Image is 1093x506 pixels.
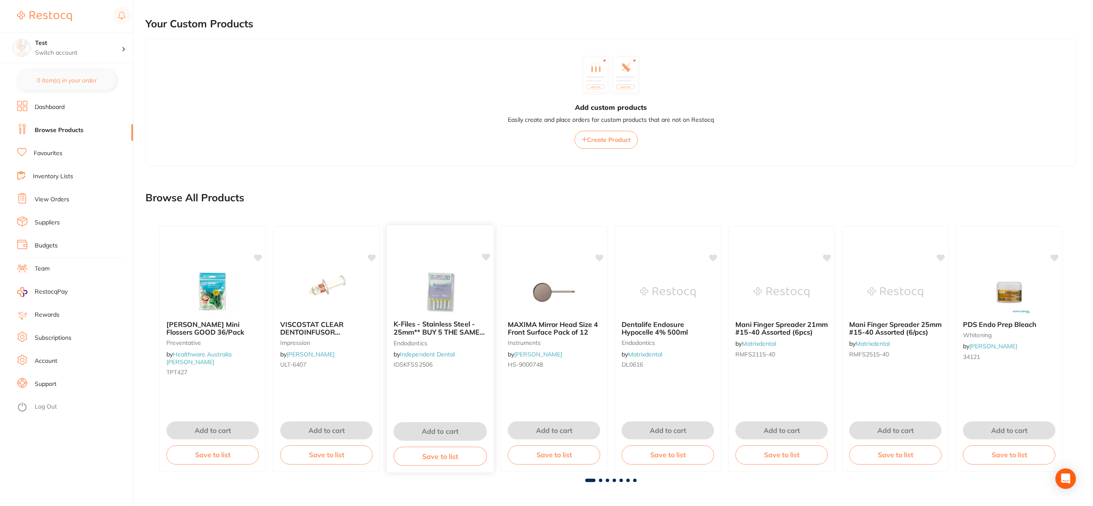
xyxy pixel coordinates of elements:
[280,321,373,336] b: VISCOSTAT CLEAR DENTOINFUSOR IndiSpense 30ml Syr Tips Syr
[35,311,59,319] a: Rewards
[166,320,244,336] span: [PERSON_NAME] Mini Flossers GOOD 36/Pack
[508,339,600,346] small: instruments
[622,321,714,336] b: Dentalife Endosure Hypocelle 4% 500ml
[735,350,775,358] span: RMFS2115-40
[514,350,562,358] a: [PERSON_NAME]
[35,265,50,273] a: Team
[963,332,1055,338] small: whitening
[145,192,244,204] h2: Browse All Products
[35,357,57,365] a: Account
[35,126,83,135] a: Browse Products
[868,271,923,314] img: Mani Finger Spreader 25mm #15-40 Assorted (6/pcs)
[35,241,58,250] a: Budgets
[622,339,714,346] small: endodontics
[35,39,121,47] h4: Test
[35,403,57,411] a: Log Out
[280,445,373,464] button: Save to list
[508,350,562,358] span: by
[280,320,362,352] span: VISCOSTAT CLEAR DENTOINFUSOR IndiSpense 30ml Syr Tips Syr
[735,321,828,336] b: Mani Finger Spreader 21mm #15-40 Assorted (6pcs)
[612,56,640,94] img: custom_product_2
[166,350,231,366] a: Healthware Australia [PERSON_NAME]
[963,342,1017,350] span: by
[963,320,1037,329] span: PDS Endo Prep Bleach
[35,288,68,296] span: RestocqPay
[287,350,335,358] a: [PERSON_NAME]
[735,421,828,439] button: Add to cart
[299,271,354,314] img: VISCOSTAT CLEAR DENTOINFUSOR IndiSpense 30ml Syr Tips Syr
[185,271,240,314] img: TePe Mini Flossers GOOD 36/Pack
[849,320,942,336] span: Mani Finger Spreader 25mm #15-40 Assorted (6/pcs)
[17,287,68,297] a: RestocqPay
[1055,468,1076,489] div: Open Intercom Messenger
[166,421,259,439] button: Add to cart
[963,353,980,361] span: 34121
[969,342,1017,350] a: [PERSON_NAME]
[849,445,942,464] button: Save to list
[849,340,890,347] span: by
[508,361,543,368] span: HS-9000748
[622,361,643,368] span: DL0616
[145,18,253,30] h2: Your Custom Products
[17,287,27,297] img: RestocqPay
[17,400,130,414] button: Log Out
[166,350,231,366] span: by
[35,218,60,227] a: Suppliers
[35,103,65,112] a: Dashboard
[17,70,116,91] button: 0 item(s) in your order
[13,39,30,56] img: Test
[280,350,335,358] span: by
[35,380,56,388] a: Support
[280,421,373,439] button: Add to cart
[394,339,487,346] small: endodontics
[166,368,187,376] span: TPT427
[35,334,71,342] a: Subscriptions
[622,445,714,464] button: Save to list
[526,271,582,314] img: MAXIMA Mirror Head Size 4 Front Surface Pack of 12
[508,445,600,464] button: Save to list
[735,445,828,464] button: Save to list
[280,339,373,346] small: impression
[394,447,487,466] button: Save to list
[508,320,598,336] span: MAXIMA Mirror Head Size 4 Front Surface Pack of 12
[394,350,455,358] span: by
[508,321,600,336] b: MAXIMA Mirror Head Size 4 Front Surface Pack of 12
[582,56,610,94] img: custom_product_1
[17,6,72,26] a: Restocq Logo
[735,320,828,336] span: Mani Finger Spreader 21mm #15-40 Assorted (6pcs)
[856,340,890,347] a: Matrixdental
[963,321,1055,328] b: PDS Endo Prep Bleach
[622,320,688,336] span: Dentalife Endosure Hypocelle 4% 500ml
[587,136,631,144] span: Create Product
[622,350,662,358] span: by
[628,350,662,358] a: Matrixdental
[508,421,600,439] button: Add to cart
[640,271,696,314] img: Dentalife Endosure Hypocelle 4% 500ml
[166,339,259,346] small: Preventative
[394,422,487,441] button: Add to cart
[35,195,69,204] a: View Orders
[412,270,468,313] img: K-Files - Stainless Steel - 25mm** BUY 5 THE SAME GET 1 FREE!** - #06
[394,320,487,336] b: K-Files - Stainless Steel - 25mm** BUY 5 THE SAME GET 1 FREE!** - #06
[735,340,776,347] span: by
[981,271,1037,314] img: PDS Endo Prep Bleach
[742,340,776,347] a: Matrixdental
[963,421,1055,439] button: Add to cart
[849,321,942,336] b: Mani Finger Spreader 25mm #15-40 Assorted (6/pcs)
[575,131,638,149] button: Create Product
[33,172,73,181] a: Inventory Lists
[849,421,942,439] button: Add to cart
[17,11,72,21] img: Restocq Logo
[849,350,889,358] span: RMFS2515-40
[400,350,455,358] a: Independent Dental
[508,116,714,124] p: Easily create and place orders for custom products that are not on Restocq
[166,321,259,336] b: TePe Mini Flossers GOOD 36/Pack
[622,421,714,439] button: Add to cart
[280,361,306,368] span: ULT-6407
[575,103,647,112] h3: Add custom products
[963,445,1055,464] button: Save to list
[166,445,259,464] button: Save to list
[394,320,485,344] span: K-Files - Stainless Steel - 25mm** BUY 5 THE SAME GET 1 FREE!** - #06
[34,149,62,158] a: Favourites
[394,361,432,368] span: IDSKFSS2506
